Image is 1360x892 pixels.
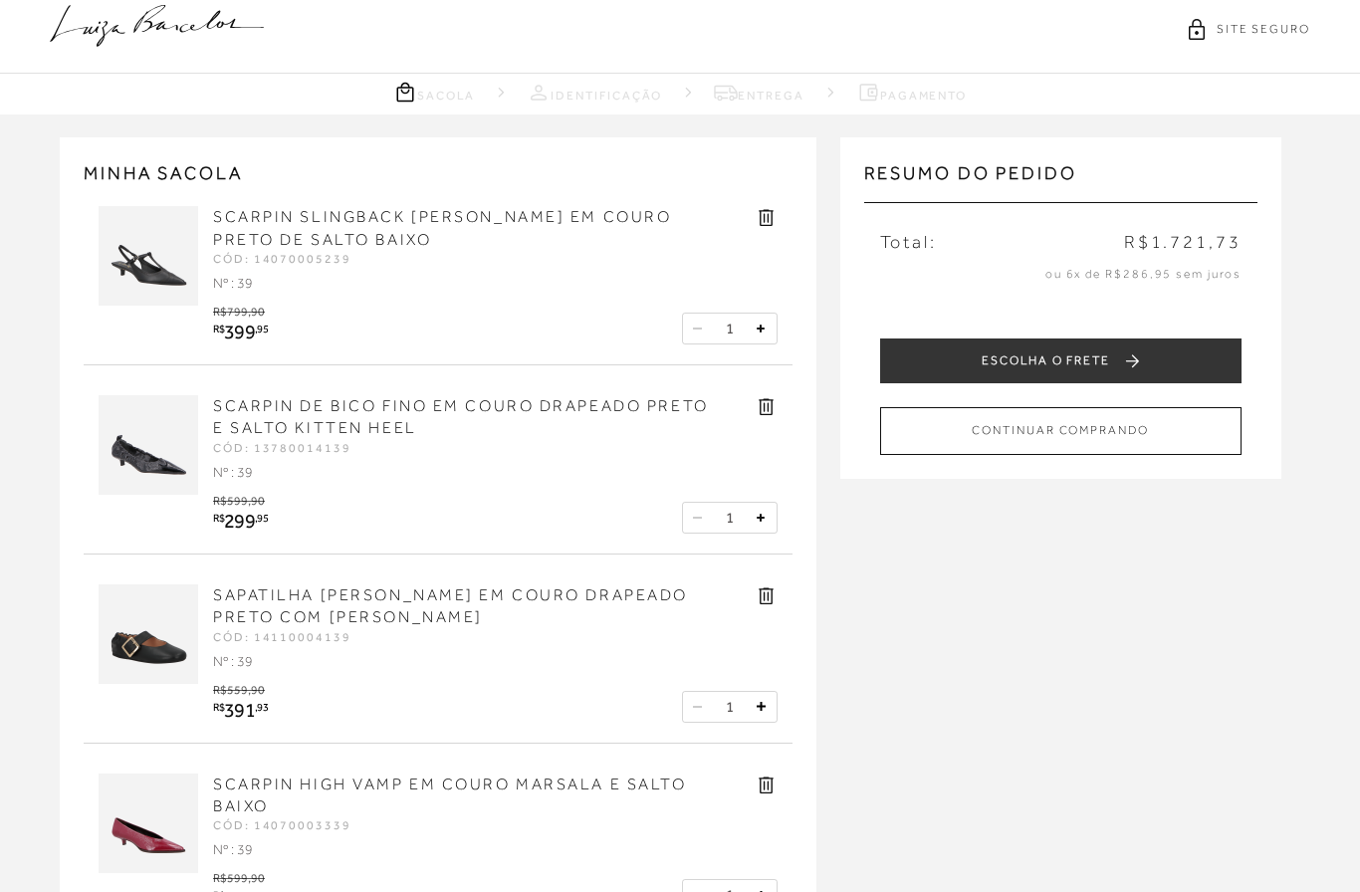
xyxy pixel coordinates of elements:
[213,494,265,508] span: R$599,90
[864,161,1257,203] h3: Resumo do pedido
[99,206,198,306] img: SCARPIN SLINGBACK SALOMÉ EM COURO PRETO DE SALTO BAIXO
[84,161,793,186] h2: MINHA SACOLA
[726,320,734,337] span: 1
[726,698,734,716] span: 1
[880,407,1242,454] button: CONTINUAR COMPRANDO
[213,464,253,480] span: Nº : 39
[213,397,709,437] a: SCARPIN DE BICO FINO EM COURO DRAPEADO PRETO E SALTO KITTEN HEEL
[213,841,253,857] span: Nº : 39
[880,230,937,255] span: Total:
[213,653,253,669] span: Nº : 39
[213,871,265,885] span: R$599,90
[213,208,671,248] a: SCARPIN SLINGBACK [PERSON_NAME] EM COURO PRETO DE SALTO BAIXO
[99,584,198,684] img: SAPATILHA MARY JANE EM COURO DRAPEADO PRETO COM MAXI FIVELA
[213,683,265,697] span: R$559,90
[213,776,687,815] a: SCARPIN HIGH VAMP EM COURO MARSALA E SALTO BAIXO
[213,275,253,291] span: Nº : 39
[393,80,476,105] a: Sacola
[1124,230,1242,255] span: R$1.721,73
[880,266,1242,283] p: ou 6x de R$286,95 sem juros
[726,509,734,527] span: 1
[213,252,351,266] span: CÓD: 14070005239
[527,80,662,105] a: Identificação
[213,630,351,644] span: CÓD: 14110004139
[213,305,265,319] span: R$799,90
[213,818,351,832] span: CÓD: 14070003339
[99,395,198,495] img: SCARPIN DE BICO FINO EM COURO DRAPEADO PRETO E SALTO KITTEN HEEL
[213,586,688,626] a: SAPATILHA [PERSON_NAME] EM COURO DRAPEADO PRETO COM [PERSON_NAME]
[213,441,351,455] span: CÓD: 13780014139
[714,80,803,105] a: Entrega
[1217,21,1310,38] span: SITE SEGURO
[99,774,198,873] img: SCARPIN HIGH VAMP EM COURO MARSALA E SALTO BAIXO
[856,80,967,105] a: Pagamento
[880,338,1242,383] button: ESCOLHA O FRETE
